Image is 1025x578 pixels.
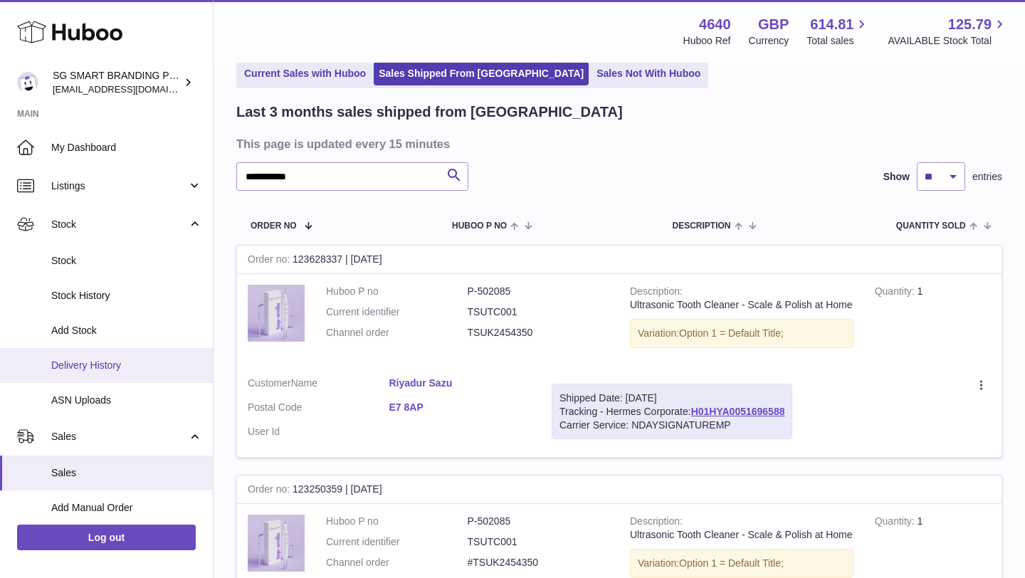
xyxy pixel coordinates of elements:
strong: Order no [248,483,293,498]
dt: Channel order [326,556,468,569]
span: [EMAIL_ADDRESS][DOMAIN_NAME] [53,83,209,95]
span: Stock [51,254,202,268]
span: AVAILABLE Stock Total [888,34,1008,48]
div: Carrier Service: NDAYSIGNATUREMP [559,419,784,432]
span: My Dashboard [51,141,202,154]
dd: TSUTC001 [468,305,609,319]
dt: Name [248,377,389,394]
span: Add Stock [51,324,202,337]
dt: Current identifier [326,305,468,319]
dt: Current identifier [326,535,468,549]
strong: Description [630,515,683,530]
span: Customer [248,377,291,389]
span: Order No [251,221,297,231]
strong: GBP [758,15,789,34]
a: Current Sales with Huboo [239,62,371,85]
label: Show [883,170,910,184]
a: 614.81 Total sales [806,15,870,48]
img: uktopsmileshipping@gmail.com [17,72,38,93]
dd: P-502085 [468,515,609,528]
span: Sales [51,466,202,480]
span: Option 1 = Default Title; [679,327,784,339]
span: Option 1 = Default Title; [679,557,784,569]
span: Total sales [806,34,870,48]
span: 125.79 [948,15,992,34]
h3: This page is updated every 15 minutes [236,136,999,152]
div: 123628337 | [DATE] [237,246,1002,274]
div: SG SMART BRANDING PTE. LTD. [53,69,181,96]
h2: Last 3 months sales shipped from [GEOGRAPHIC_DATA] [236,103,623,122]
span: Quantity Sold [896,221,966,231]
strong: 4640 [699,15,731,34]
a: E7 8AP [389,401,531,414]
div: Variation: [630,549,853,578]
strong: Quantity [875,285,918,300]
span: entries [972,170,1002,184]
dd: P-502085 [468,285,609,298]
div: Tracking - Hermes Corporate: [552,384,792,440]
div: Huboo Ref [683,34,731,48]
dt: Huboo P no [326,285,468,298]
dd: TSUK2454350 [468,326,609,340]
div: Ultrasonic Tooth Cleaner - Scale & Polish at Home [630,528,853,542]
strong: Quantity [875,515,918,530]
a: 125.79 AVAILABLE Stock Total [888,15,1008,48]
span: Sales [51,430,187,443]
span: Delivery History [51,359,202,372]
span: Huboo P no [452,221,507,231]
div: Shipped Date: [DATE] [559,392,784,405]
span: Listings [51,179,187,193]
div: Variation: [630,319,853,348]
div: Ultrasonic Tooth Cleaner - Scale & Polish at Home [630,298,853,312]
dt: User Id [248,425,389,438]
strong: Description [630,285,683,300]
a: Sales Shipped From [GEOGRAPHIC_DATA] [374,62,589,85]
span: ASN Uploads [51,394,202,407]
dt: Postal Code [248,401,389,418]
td: 1 [864,274,1002,366]
dd: TSUTC001 [468,535,609,549]
div: 123250359 | [DATE] [237,475,1002,504]
span: Stock History [51,289,202,303]
a: Riyadur Sazu [389,377,531,390]
a: H01HYA0051696588 [691,406,785,417]
div: Currency [749,34,789,48]
a: Sales Not With Huboo [592,62,705,85]
span: 614.81 [810,15,853,34]
dd: #TSUK2454350 [468,556,609,569]
dt: Huboo P no [326,515,468,528]
a: Log out [17,525,196,550]
span: Stock [51,218,187,231]
span: Add Manual Order [51,501,202,515]
img: plaqueremoverforteethbestselleruk5.png [248,285,305,342]
img: plaqueremoverforteethbestselleruk5.png [248,515,305,572]
strong: Order no [248,253,293,268]
span: Description [672,221,730,231]
dt: Channel order [326,326,468,340]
